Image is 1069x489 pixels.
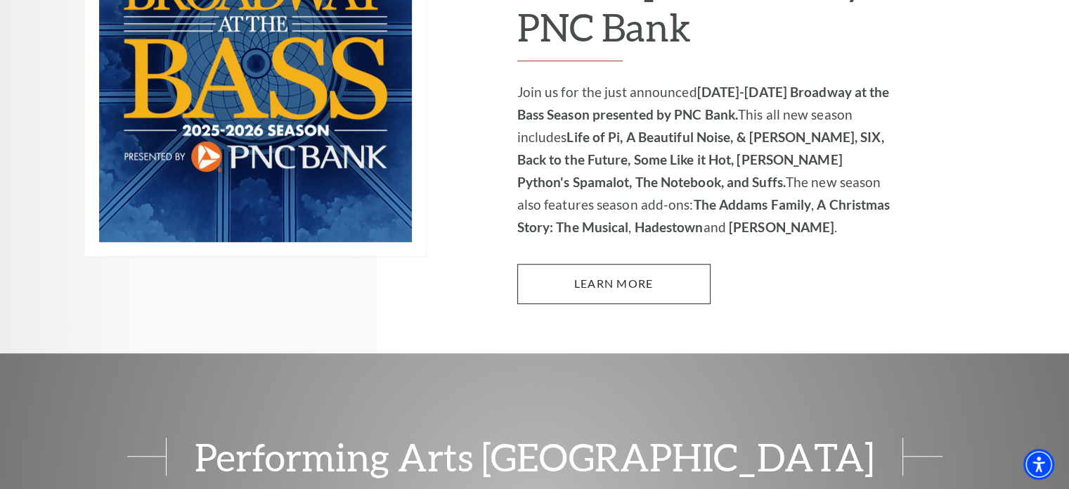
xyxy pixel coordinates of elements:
[517,81,893,239] p: Join us for the just announced This all new season includes The new season also features season a...
[517,264,711,303] a: Learn More 2025-2026 Broadway at the Bass Season presented by PNC Bank
[517,84,890,122] strong: [DATE]-[DATE] Broadway at the Bass Season presented by PNC Bank.
[166,438,903,476] span: Performing Arts [GEOGRAPHIC_DATA]
[517,196,890,235] strong: A Christmas Story: The Musical
[1023,449,1054,480] div: Accessibility Menu
[729,219,834,235] strong: [PERSON_NAME]
[517,129,884,190] strong: Life of Pi, A Beautiful Noise, & [PERSON_NAME], SIX, Back to the Future, Some Like it Hot, [PERSO...
[693,196,811,212] strong: The Addams Family
[635,219,704,235] strong: Hadestown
